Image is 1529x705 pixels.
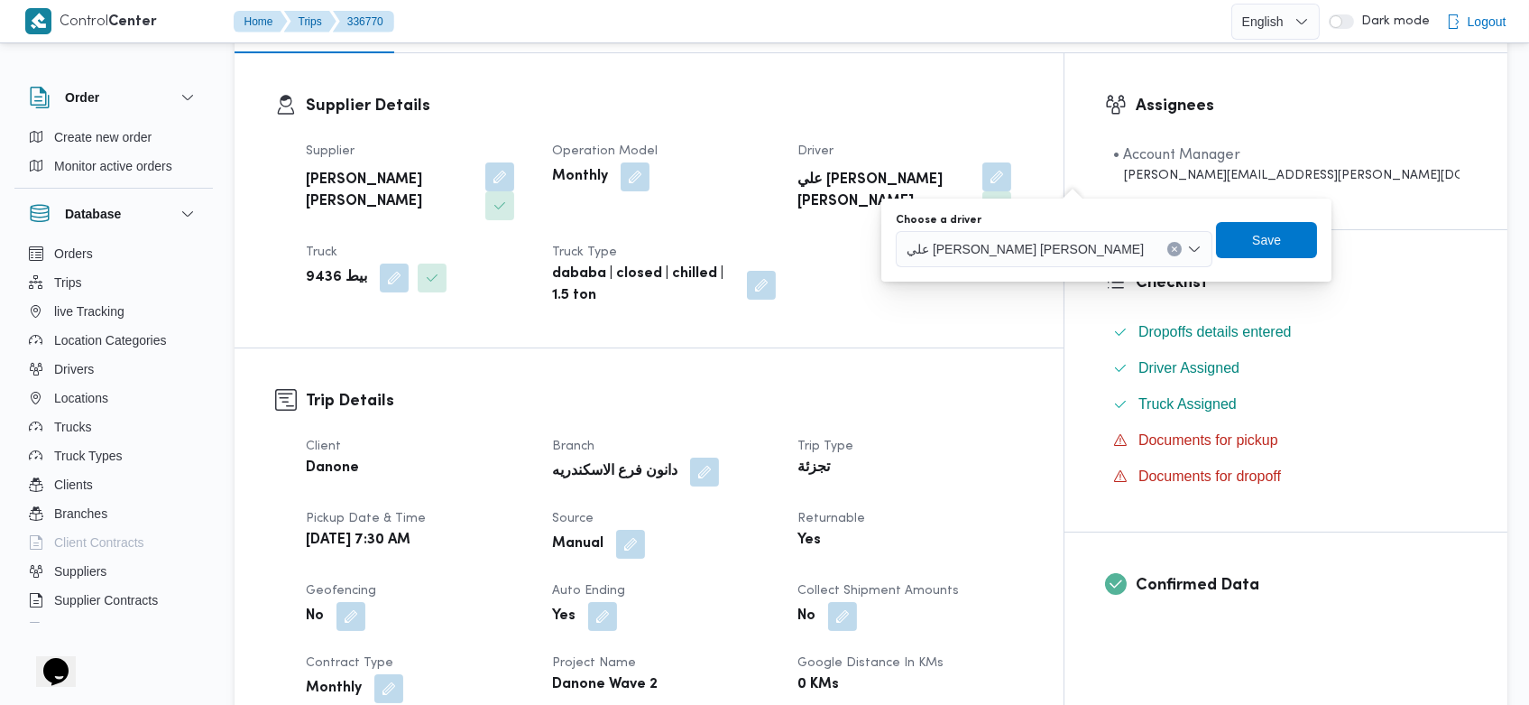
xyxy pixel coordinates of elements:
[22,123,206,152] button: Create new order
[22,615,206,644] button: Devices
[1138,468,1281,484] span: Documents for dropoff
[797,170,969,213] b: علي [PERSON_NAME] [PERSON_NAME]
[1138,466,1281,487] span: Documents for dropoff
[306,246,337,258] span: Truck
[54,589,158,611] span: Supplier Contracts
[14,123,213,188] div: Order
[54,329,167,351] span: Location Categories
[1138,394,1237,415] span: Truck Assigned
[22,297,206,326] button: live Tracking
[896,213,981,227] label: Choose a driver
[306,389,1023,413] h3: Trip Details
[29,87,198,108] button: Order
[54,532,144,553] span: Client Contracts
[1252,229,1281,251] span: Save
[552,461,677,483] b: دانون فرع الاسكندريه
[1138,321,1292,343] span: Dropoffs details entered
[18,633,76,687] iframe: chat widget
[1138,360,1239,376] span: Driver Assigned
[54,474,93,496] span: Clients
[306,170,473,213] b: [PERSON_NAME] [PERSON_NAME]
[54,126,152,148] span: Create new order
[25,8,51,34] img: X8yXhbKr1z7QwAAAABJRU5ErkJggg==
[306,145,355,157] span: Supplier
[306,657,393,669] span: Contract Type
[1138,324,1292,339] span: Dropoffs details entered
[797,585,959,597] span: Collect Shipment Amounts
[54,416,91,438] span: Trucks
[797,458,830,479] b: تجزئة
[54,561,106,582] span: Suppliers
[1354,14,1430,29] span: Dark mode
[1216,222,1317,258] button: Save
[1106,318,1467,347] button: Dropoffs details entered
[22,586,206,615] button: Supplier Contracts
[234,11,288,32] button: Home
[552,585,625,597] span: Auto Ending
[14,239,213,630] div: Database
[333,11,394,32] button: 336770
[22,384,206,413] button: Locations
[22,355,206,384] button: Drivers
[1138,430,1278,451] span: Documents for pickup
[22,326,206,355] button: Location Categories
[306,458,359,479] b: Danone
[1167,242,1182,256] button: Clear input
[1468,11,1506,32] span: Logout
[306,513,426,524] span: Pickup date & time
[22,152,206,181] button: Monitor active orders
[306,530,410,552] b: [DATE] 7:30 AM
[797,513,865,524] span: Returnable
[284,11,336,32] button: Trips
[1113,144,1460,166] div: • Account Manager
[22,557,206,586] button: Suppliers
[1113,144,1460,185] span: • Account Manager abdallah.mohamed@illa.com.eg
[552,145,658,157] span: Operation Model
[907,238,1144,258] span: علي [PERSON_NAME] [PERSON_NAME]
[552,674,658,696] b: Danone Wave 2
[306,585,376,597] span: Geofencing
[552,166,608,188] b: Monthly
[54,301,124,322] span: live Tracking
[54,155,172,177] span: Monitor active orders
[22,413,206,441] button: Trucks
[552,441,594,452] span: Branch
[54,503,107,524] span: Branches
[54,618,99,640] span: Devices
[1138,396,1237,412] span: Truck Assigned
[65,87,99,108] h3: Order
[54,243,93,264] span: Orders
[22,268,206,297] button: Trips
[22,470,206,499] button: Clients
[552,657,636,669] span: Project Name
[306,441,341,452] span: Client
[306,678,362,700] b: Monthly
[1106,462,1467,491] button: Documents for dropoff
[54,272,82,293] span: Trips
[1136,573,1467,598] h3: Confirmed Data
[22,499,206,528] button: Branches
[306,267,367,289] b: بيط 9436
[306,94,1023,118] h3: Supplier Details
[1439,4,1514,40] button: Logout
[22,528,206,557] button: Client Contracts
[306,606,324,627] b: No
[22,239,206,268] button: Orders
[1187,242,1202,256] button: Open list of options
[797,606,815,627] b: No
[1136,94,1467,118] h3: Assignees
[552,246,617,258] span: Truck Type
[797,674,839,696] b: 0 KMs
[797,145,834,157] span: Driver
[1136,271,1467,295] h3: Checklist
[797,657,944,669] span: Google distance in KMs
[54,387,108,409] span: Locations
[797,530,821,552] b: Yes
[1113,166,1460,185] div: [PERSON_NAME][EMAIL_ADDRESS][PERSON_NAME][DOMAIN_NAME]
[552,513,594,524] span: Source
[1106,426,1467,455] button: Documents for pickup
[1106,390,1467,419] button: Truck Assigned
[552,264,735,307] b: dababa | closed | chilled | 1.5 ton
[552,533,603,555] b: Manual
